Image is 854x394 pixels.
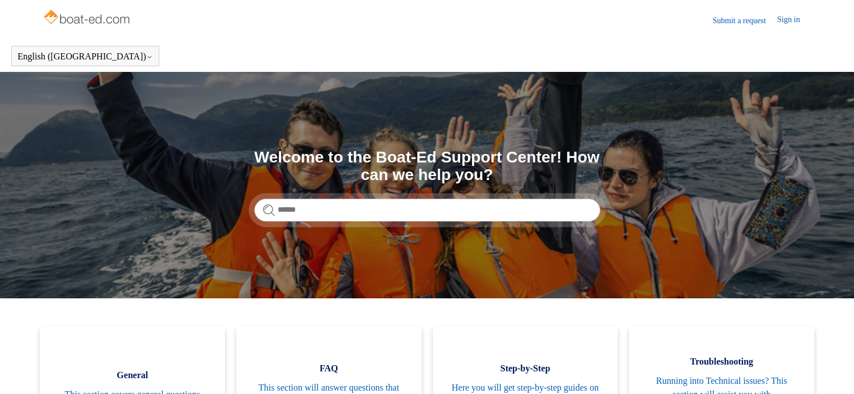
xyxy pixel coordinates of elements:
img: Boat-Ed Help Center home page [43,7,133,29]
input: Search [254,199,600,221]
div: Live chat [816,356,845,386]
span: Troubleshooting [646,355,797,369]
span: Step-by-Step [450,362,601,375]
h1: Welcome to the Boat-Ed Support Center! How can we help you? [254,149,600,184]
a: Submit a request [712,15,777,27]
a: Sign in [777,14,811,27]
span: General [57,369,208,382]
span: FAQ [253,362,405,375]
button: English ([GEOGRAPHIC_DATA]) [18,52,153,62]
